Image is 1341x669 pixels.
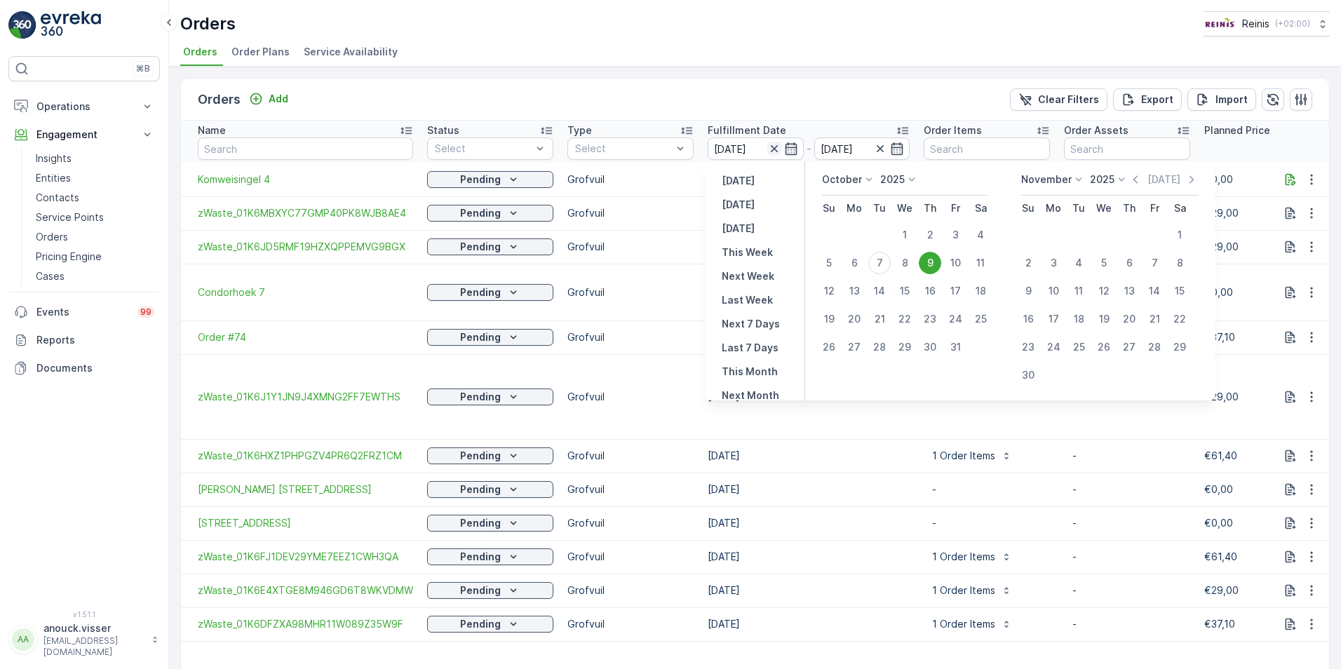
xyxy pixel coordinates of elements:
th: Monday [1041,196,1066,221]
a: zWaste_01K6FJ1DEV29YME7EEZ1CWH3QA [198,550,413,564]
p: Pending [460,516,501,530]
div: 2 [919,224,941,246]
button: Pending [427,388,553,405]
p: - [932,482,1042,496]
button: Pending [427,171,553,188]
a: zWaste_01K6JD5RMF19HZXQPPEMVG9BGX [198,240,413,254]
span: zWaste_01K6J1Y1JN9J4XMNG2FF7EWTHS [198,390,413,404]
p: Order Items [924,123,982,137]
a: Contacts [30,188,160,208]
p: Pending [460,617,501,631]
div: 2 [1017,252,1039,274]
p: ( +02:00 ) [1275,18,1310,29]
button: Reinis(+02:00) [1204,11,1330,36]
p: Last 7 Days [722,341,779,355]
th: Saturday [1167,196,1192,221]
p: Grofvuil [567,617,694,631]
div: 17 [944,280,966,302]
p: Pending [460,330,501,344]
button: Today [716,196,760,213]
p: Grofvuil [567,240,694,254]
div: 14 [868,280,891,302]
a: Insights [30,149,160,168]
span: Komweisingel 4 [198,173,413,187]
span: [PERSON_NAME] [STREET_ADDRESS] [198,482,413,496]
button: This Month [716,363,783,380]
a: Order #74 [198,330,413,344]
div: 10 [944,252,966,274]
p: [DATE] [1147,173,1180,187]
div: 27 [843,336,865,358]
button: Pending [427,284,553,301]
p: Fulfillment Date [708,123,786,137]
div: 16 [1017,308,1039,330]
a: Cases [30,266,160,286]
div: 23 [1017,336,1039,358]
div: 9 [1017,280,1039,302]
div: 14 [1143,280,1166,302]
p: Next Week [722,269,774,283]
a: Events99 [8,298,160,326]
p: 1 Order Items [932,449,995,463]
input: Search [198,137,413,160]
p: - [932,516,1042,530]
p: This Week [722,245,773,259]
div: 18 [1067,308,1090,330]
p: Reinis [1242,17,1269,31]
p: Grofvuil [567,330,694,344]
p: Clear Filters [1038,93,1099,107]
p: [DATE] [722,174,755,188]
td: [DATE] [701,506,917,540]
button: Pending [427,205,553,222]
span: €29,00 [1204,207,1239,219]
div: 3 [944,224,966,246]
td: [DATE] [701,439,917,473]
span: €0,00 [1204,173,1233,185]
img: logo [8,11,36,39]
input: Search [1064,137,1190,160]
input: dd/mm/yyyy [708,137,804,160]
th: Sunday [816,196,842,221]
div: 27 [1118,336,1140,358]
p: Reports [36,333,154,347]
div: 29 [894,336,916,358]
p: Pricing Engine [36,250,102,264]
button: Pending [427,481,553,498]
p: October [822,173,862,187]
td: [DATE] [701,196,917,230]
div: 30 [1017,364,1039,386]
a: Orders [30,227,160,247]
td: [DATE] [701,264,917,320]
td: [DATE] [701,540,917,574]
span: zWaste_01K6E4XTGE8M946GD6T8WKVDMW [198,583,413,597]
p: Orders [36,230,68,244]
a: Entities [30,168,160,188]
p: - [1072,516,1182,530]
th: Thursday [917,196,943,221]
p: Orders [198,90,241,109]
div: 24 [1042,336,1065,358]
div: 13 [1118,280,1140,302]
button: Last 7 Days [716,339,784,356]
p: 99 [140,306,151,318]
div: 7 [1143,252,1166,274]
div: 1 [1168,224,1191,246]
a: Service Points [30,208,160,227]
p: - [1072,617,1182,631]
p: anouck.visser [43,621,144,635]
p: Pending [460,206,501,220]
div: 19 [1093,308,1115,330]
td: [DATE] [701,163,917,196]
p: Import [1215,93,1248,107]
p: Contacts [36,191,79,205]
button: Import [1187,88,1256,111]
p: Grofvuil [567,390,694,404]
p: Events [36,305,129,319]
th: Wednesday [1091,196,1117,221]
td: [DATE] [701,574,917,607]
button: Pending [427,329,553,346]
th: Thursday [1117,196,1142,221]
p: Service Points [36,210,104,224]
p: - [1072,449,1182,463]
